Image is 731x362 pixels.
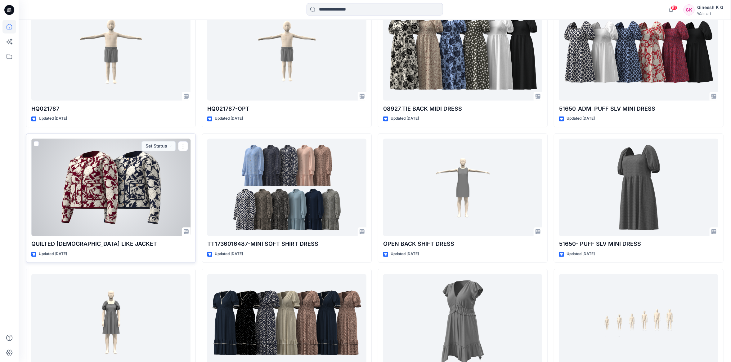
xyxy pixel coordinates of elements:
p: 08927_TIE BACK MIDI DRESS [383,104,542,113]
p: OPEN BACK SHIFT DRESS [383,240,542,249]
p: Updated [DATE] [567,116,595,122]
p: Updated [DATE] [215,116,243,122]
p: 51650- PUFF SLV MINI DRESS [559,240,718,249]
div: Walmart [697,11,723,16]
div: GK [684,4,695,15]
p: QUILTED [DEMOGRAPHIC_DATA] LIKE JACKET [31,240,191,249]
div: Gineesh K G [697,4,723,11]
a: 51650_ADM_PUFF SLV MINI DRESS [559,3,718,101]
a: QUILTED LADY LIKE JACKET [31,139,191,236]
a: OPEN BACK SHIFT DRESS [383,139,542,236]
p: Updated [DATE] [39,251,67,258]
a: HQ021787-OPT [207,3,366,101]
a: 51650- PUFF SLV MINI DRESS [559,139,718,236]
a: 08927_TIE BACK MIDI DRESS [383,3,542,101]
span: 51 [671,5,678,10]
a: TT1736016487-MINI SOFT SHIRT DRESS [207,139,366,236]
p: 51650_ADM_PUFF SLV MINI DRESS [559,104,718,113]
p: Updated [DATE] [391,116,419,122]
p: HQ021787 [31,104,191,113]
p: TT1736016487-MINI SOFT SHIRT DRESS [207,240,366,249]
p: Updated [DATE] [39,116,67,122]
a: HQ021787 [31,3,191,101]
p: Updated [DATE] [215,251,243,258]
p: Updated [DATE] [567,251,595,258]
p: HQ021787-OPT [207,104,366,113]
p: Updated [DATE] [391,251,419,258]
